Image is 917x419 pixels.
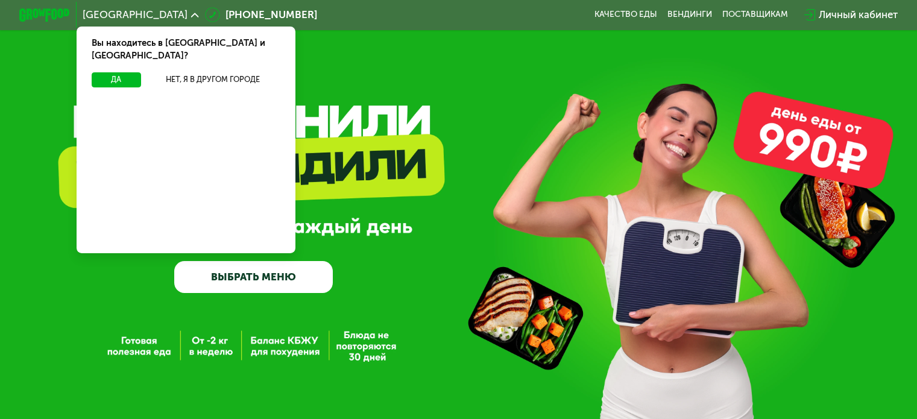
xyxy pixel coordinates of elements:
[92,72,140,87] button: Да
[819,7,898,22] div: Личный кабинет
[667,10,712,20] a: Вендинги
[205,7,317,22] a: [PHONE_NUMBER]
[174,261,333,293] a: ВЫБРАТЬ МЕНЮ
[146,72,280,87] button: Нет, я в другом городе
[594,10,657,20] a: Качество еды
[77,27,295,72] div: Вы находитесь в [GEOGRAPHIC_DATA] и [GEOGRAPHIC_DATA]?
[722,10,788,20] div: поставщикам
[83,10,187,20] span: [GEOGRAPHIC_DATA]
